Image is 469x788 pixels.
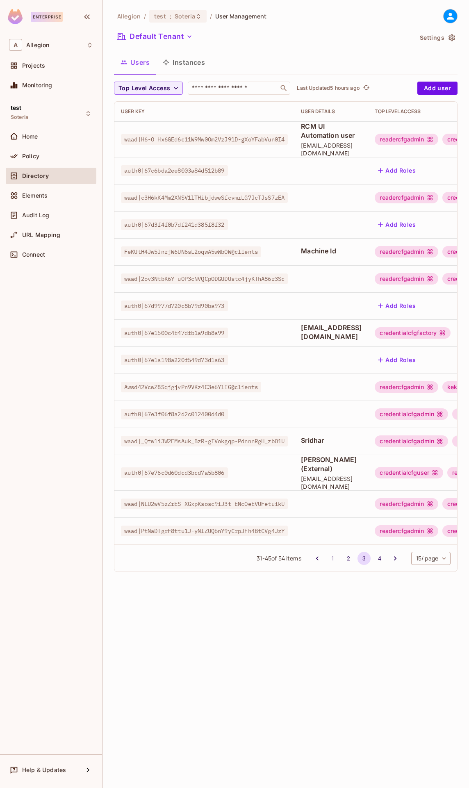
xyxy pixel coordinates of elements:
[301,108,362,115] div: User Details
[22,212,49,219] span: Audit Log
[31,12,63,22] div: Enterprise
[169,13,172,20] span: :
[375,381,438,393] div: readercfgadmin
[373,552,386,565] button: Go to page 4
[375,467,443,478] div: credentialcfguser
[114,82,183,95] button: Top Level Access
[121,192,288,203] span: waad|c3H6kK4Mm2XNSV1lTHibjdweSfcvmrLG7JcTJsS7zEA
[114,52,156,73] button: Users
[121,328,228,338] span: auth0|67e1500c4f47dfb1a9db8a99
[121,467,228,478] span: auth0|67e76c0d60dcd3bcd7a5b806
[154,12,166,20] span: test
[389,552,402,565] button: Go to next page
[121,219,228,230] span: auth0|67d3f4f0b7df241d385f8f32
[175,12,195,20] span: Soteria
[22,192,48,199] span: Elements
[375,327,451,339] div: credentialcfgfactory
[9,39,22,51] span: A
[301,246,362,255] span: Machine Id
[375,273,438,285] div: readercfgadmin
[301,323,362,341] span: [EMAIL_ADDRESS][DOMAIN_NAME]
[326,552,339,565] button: Go to page 1
[144,12,146,20] li: /
[375,134,438,145] div: readercfgadmin
[417,31,458,44] button: Settings
[210,12,212,20] li: /
[121,355,228,365] span: auth0|67e1a198a220f549d73d1a63
[26,42,49,48] span: Workspace: Allegion
[11,114,28,121] span: Soteria
[121,134,288,145] span: waad|H6-O_Hx6GEd6c11W9Mw0Om2VzJ91D-gXoYFabVun0I4
[363,84,370,92] span: refresh
[215,12,266,20] span: User Management
[301,436,362,445] span: Sridhar
[22,133,38,140] span: Home
[121,108,288,115] div: User Key
[362,83,371,93] button: refresh
[311,552,324,565] button: Go to previous page
[121,526,288,536] span: waad|PtNaDTgrF8ttu1J-yNIZUQ6nY9yCrpJFh4BtCVg4JzY
[375,435,448,447] div: credentialcfgadmin
[375,299,419,312] button: Add Roles
[375,246,438,257] div: readercfgadmin
[22,62,45,69] span: Projects
[22,232,60,238] span: URL Mapping
[310,552,403,565] nav: pagination navigation
[121,301,228,311] span: auth0|67d9977d720c8b79d90ba973
[22,767,66,773] span: Help & Updates
[375,192,438,203] div: readercfgadmin
[375,525,438,537] div: readercfgadmin
[22,153,39,159] span: Policy
[301,141,362,157] span: [EMAIL_ADDRESS][DOMAIN_NAME]
[375,218,419,231] button: Add Roles
[22,82,52,89] span: Monitoring
[375,408,448,420] div: credentialcfgadmin
[8,9,23,24] img: SReyMgAAAABJRU5ErkJggg==
[257,554,301,563] span: 31 - 45 of 54 items
[342,552,355,565] button: Go to page 2
[121,246,261,257] span: FeKUtH4Jw5JnrjW6UN6sL2oqwA5wWbOW@clients
[156,52,212,73] button: Instances
[375,498,438,510] div: readercfgadmin
[357,552,371,565] button: page 3
[121,499,288,509] span: waad|NLU2wV5zZrES-XGxpKsosc9iJ3t-ENcOeEVUFetuikU
[417,82,458,95] button: Add user
[118,83,170,93] span: Top Level Access
[121,382,261,392] span: Awsd42VcwZ8SqjgjvPn9VKz4C3e6YlIG@clients
[375,353,419,367] button: Add Roles
[117,12,141,20] span: the active workspace
[121,436,288,446] span: waad|_Qtw1i3W2EMsAuk_BzR-gIVokgqp-PdnnnRgH_zbO1U
[375,164,419,177] button: Add Roles
[114,30,196,43] button: Default Tenant
[301,455,362,473] span: [PERSON_NAME] (External)
[121,409,228,419] span: auth0|67e3f06f8a2d2c012400d4d0
[301,122,362,140] span: RCM UI Automation user
[11,105,22,111] span: test
[22,251,45,258] span: Connect
[411,552,451,565] div: 15 / page
[297,85,360,91] p: Last Updated 5 hours ago
[22,173,49,179] span: Directory
[121,165,228,176] span: auth0|67c6bda2ee8003a84d512b89
[301,475,362,490] span: [EMAIL_ADDRESS][DOMAIN_NAME]
[360,83,371,93] span: Click to refresh data
[121,273,288,284] span: waad|2ov3NtbK6Y-uOP3cNVQCpODGUDUstc4jyKThA86r3Sc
